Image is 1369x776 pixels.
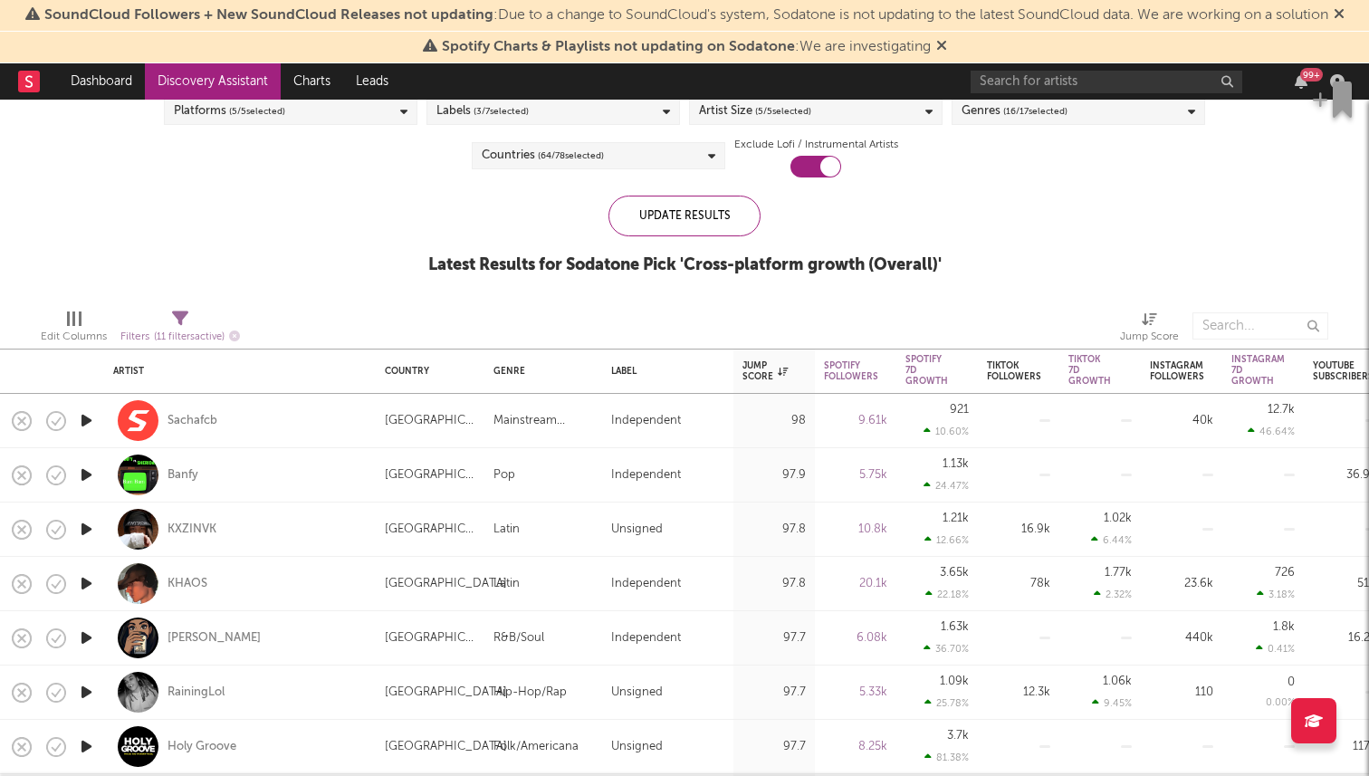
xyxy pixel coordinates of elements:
div: Edit Columns [41,303,107,356]
div: Hip-Hop/Rap [493,682,567,704]
a: Charts [281,63,343,100]
input: Search for artists [971,71,1242,93]
div: Jump Score [1120,303,1179,356]
div: Mainstream Electronic [493,410,593,432]
div: Latest Results for Sodatone Pick ' Cross-platform growth (Overall) ' [428,254,942,276]
div: 1.13k [943,458,969,470]
div: Independent [611,410,681,432]
span: Spotify Charts & Playlists not updating on Sodatone [442,40,795,54]
div: Edit Columns [41,326,107,348]
span: ( 3 / 7 selected) [474,101,529,122]
span: ( 64 / 78 selected) [538,145,604,167]
div: 10.8k [824,519,887,541]
div: 1.63k [941,621,969,633]
div: R&B/Soul [493,628,544,649]
span: SoundCloud Followers + New SoundCloud Releases not updating [44,8,493,23]
div: 12.66 % [924,534,969,546]
button: 99+ [1295,74,1307,89]
div: Artist [113,366,358,377]
div: [GEOGRAPHIC_DATA] [385,682,507,704]
div: 1.09k [940,675,969,687]
a: Leads [343,63,401,100]
div: [GEOGRAPHIC_DATA] [385,410,475,432]
div: Filters [120,326,240,349]
div: 12.7k [1268,404,1295,416]
div: 10.60 % [924,426,969,437]
div: 22.18 % [925,589,969,600]
span: : We are investigating [442,40,931,54]
div: 40k [1150,410,1213,432]
div: 921 [950,404,969,416]
a: Holy Groove [168,739,236,755]
div: [GEOGRAPHIC_DATA] [385,519,475,541]
div: Update Results [608,196,761,236]
div: 440k [1150,628,1213,649]
div: Platforms [174,101,285,122]
div: RainingLol [168,685,225,701]
div: Instagram Followers [1150,360,1204,382]
div: 5.33k [824,682,887,704]
div: 6.44 % [1091,534,1132,546]
div: 97.7 [742,682,806,704]
div: 16.9k [987,519,1050,541]
div: 1.06k [1103,675,1132,687]
div: 9.45 % [1092,697,1132,709]
div: 3.65k [940,567,969,579]
div: Unsigned [611,682,663,704]
div: Latin [493,573,520,595]
div: 5.75k [824,465,887,486]
div: Filters(11 filters active) [120,303,240,356]
div: 1.77k [1105,567,1132,579]
div: Pop [493,465,515,486]
a: Sachafcb [168,413,217,429]
div: [GEOGRAPHIC_DATA] [385,573,507,595]
div: Tiktok 7D Growth [1068,354,1111,387]
div: [GEOGRAPHIC_DATA] [385,628,475,649]
div: 8.25k [824,736,887,758]
a: KHAOS [168,576,207,592]
div: 25.78 % [924,697,969,709]
div: 98 [742,410,806,432]
div: 1.02k [1104,513,1132,524]
div: Spotify Followers [824,360,878,382]
div: Independent [611,465,681,486]
span: ( 5 / 5 selected) [229,101,285,122]
div: Independent [611,573,681,595]
label: Exclude Lofi / Instrumental Artists [734,134,898,156]
div: 23.6k [1150,573,1213,595]
input: Search... [1192,312,1328,340]
a: Discovery Assistant [145,63,281,100]
div: Unsigned [611,736,663,758]
div: 81.38 % [924,752,969,763]
span: Dismiss [1334,8,1345,23]
div: Unsigned [611,519,663,541]
div: 3.7k [947,730,969,742]
div: [PERSON_NAME] [168,630,261,647]
div: 12.3k [987,682,1050,704]
div: 97.8 [742,519,806,541]
div: 110 [1150,682,1213,704]
div: Countries [482,145,604,167]
div: 20.1k [824,573,887,595]
span: ( 5 / 5 selected) [755,101,811,122]
a: Dashboard [58,63,145,100]
div: 97.7 [742,628,806,649]
span: ( 11 filters active) [154,332,225,342]
div: 9.61k [824,410,887,432]
div: 78k [987,573,1050,595]
div: Instagram 7D Growth [1231,354,1285,387]
div: 726 [1275,567,1295,579]
span: : Due to a change to SoundCloud's system, Sodatone is not updating to the latest SoundCloud data.... [44,8,1328,23]
div: 3.18 % [1257,589,1295,600]
div: 0 [1288,676,1295,688]
div: 0.00 % [1266,698,1295,708]
a: KXZINVK [168,522,216,538]
div: Tiktok Followers [987,360,1041,382]
div: Banfy [168,467,198,484]
div: Genre [493,366,584,377]
div: Jump Score [1120,326,1179,348]
div: [GEOGRAPHIC_DATA] [385,736,507,758]
div: 36.70 % [924,643,969,655]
